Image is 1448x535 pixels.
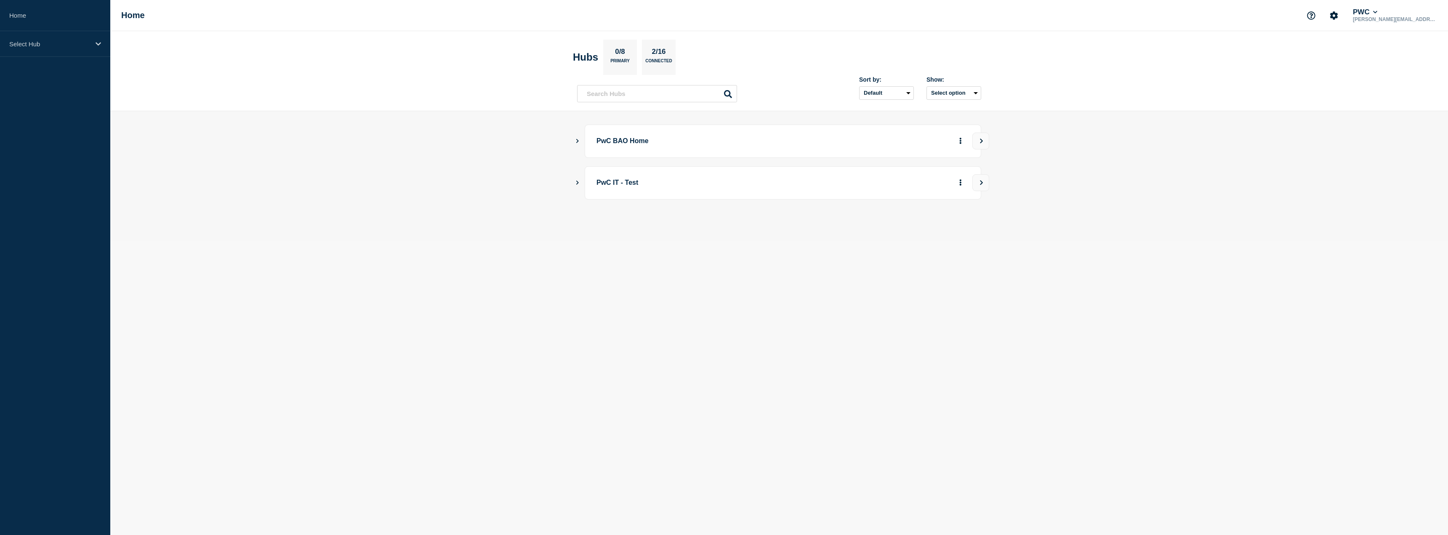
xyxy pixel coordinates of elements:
[577,85,737,102] input: Search Hubs
[573,51,598,63] h2: Hubs
[859,86,914,100] select: Sort by
[596,175,829,191] p: PwC IT - Test
[9,40,90,48] p: Select Hub
[926,76,981,83] div: Show:
[1351,8,1379,16] button: PWC
[972,133,989,149] button: View
[121,11,145,20] h1: Home
[645,59,672,67] p: Connected
[926,86,981,100] button: Select option
[972,174,989,191] button: View
[649,48,669,59] p: 2/16
[955,175,966,191] button: More actions
[1302,7,1320,24] button: Support
[1351,16,1439,22] p: [PERSON_NAME][EMAIL_ADDRESS][PERSON_NAME][DOMAIN_NAME]
[859,76,914,83] div: Sort by:
[575,138,580,144] button: Show Connected Hubs
[955,133,966,149] button: More actions
[610,59,630,67] p: Primary
[1325,7,1343,24] button: Account settings
[612,48,628,59] p: 0/8
[596,133,829,149] p: PwC BAO Home
[575,180,580,186] button: Show Connected Hubs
